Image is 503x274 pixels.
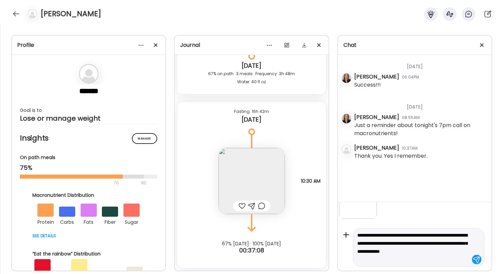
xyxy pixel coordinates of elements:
div: Journal [180,41,323,49]
div: Thank you. Yes I remember. [354,152,427,160]
span: 10:30 AM [301,178,320,184]
div: 10:37AM [402,145,418,151]
div: protein [37,217,54,226]
div: 08:55AM [402,115,420,121]
div: On path meals [20,154,157,161]
div: carbs [59,217,75,226]
div: 00:37:08 [175,246,328,254]
div: [DATE] [183,62,320,70]
div: fiber [102,217,118,226]
h2: Insights [20,133,157,143]
div: fats [81,217,97,226]
div: [PERSON_NAME] [354,144,399,152]
div: Goal is to [20,106,157,114]
div: [DATE] [354,95,486,113]
div: [PERSON_NAME] [354,113,399,121]
div: 90 [140,179,147,187]
img: avatars%2FOBFS3SlkXLf3tw0VcKDc4a7uuG83 [342,114,351,123]
div: 06:04PM [402,74,419,80]
div: 67% [DATE] · 100% [DATE] [175,241,328,246]
div: Just a reminder about tonight's 7pm call on macronutrients! [354,121,486,138]
div: Profile [17,41,160,49]
div: Manage [132,133,157,144]
div: Lose or manage weight [20,114,157,122]
div: 67% on path · 3 meals · Frequency: 3h 48m Water: 40 fl oz [183,70,320,86]
h4: [PERSON_NAME] [40,8,101,19]
div: “Eat the rainbow” Distribution [32,250,145,257]
img: images%2FjdQOPJFAitdIgzzQ9nFQSI0PpUq1%2FAfGTWJSzdzfDqp1M5S8F%2FXjnfBWn1Rj9k6mQ6yoIW_240 [219,148,285,214]
div: sugar [123,217,140,226]
img: avatars%2FOBFS3SlkXLf3tw0VcKDc4a7uuG83 [342,73,351,83]
div: [DATE] [354,55,486,73]
img: bg-avatar-default.svg [79,64,99,84]
div: Fasting: 16h 42m [183,108,320,116]
img: bg-avatar-default.svg [342,145,351,154]
div: Success!!! [354,81,381,89]
div: 70 [20,179,139,187]
div: 75% [20,164,157,172]
div: [PERSON_NAME] [354,73,399,81]
div: Chat [343,41,486,49]
img: bg-avatar-default.svg [28,9,37,19]
div: [DATE] [183,116,320,124]
div: Macronutrient Distribution [32,192,145,199]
